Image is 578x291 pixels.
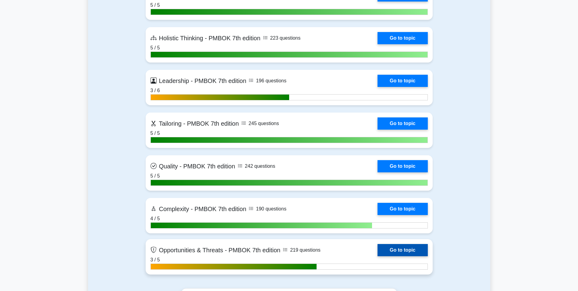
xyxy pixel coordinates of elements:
[378,244,427,256] a: Go to topic
[378,32,427,44] a: Go to topic
[378,203,427,215] a: Go to topic
[378,75,427,87] a: Go to topic
[378,160,427,172] a: Go to topic
[378,117,427,130] a: Go to topic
